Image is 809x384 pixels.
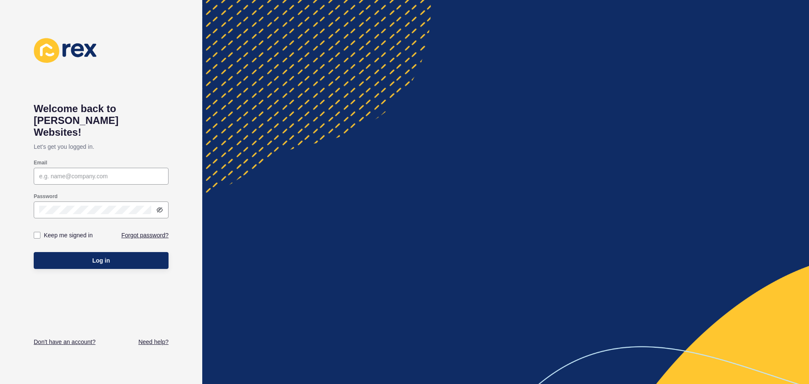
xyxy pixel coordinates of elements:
[92,256,110,265] span: Log in
[34,252,169,269] button: Log in
[44,231,93,239] label: Keep me signed in
[34,103,169,138] h1: Welcome back to [PERSON_NAME] Websites!
[138,338,169,346] a: Need help?
[34,159,47,166] label: Email
[34,193,58,200] label: Password
[34,338,96,346] a: Don't have an account?
[39,172,163,180] input: e.g. name@company.com
[34,138,169,155] p: Let's get you logged in.
[121,231,169,239] a: Forgot password?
